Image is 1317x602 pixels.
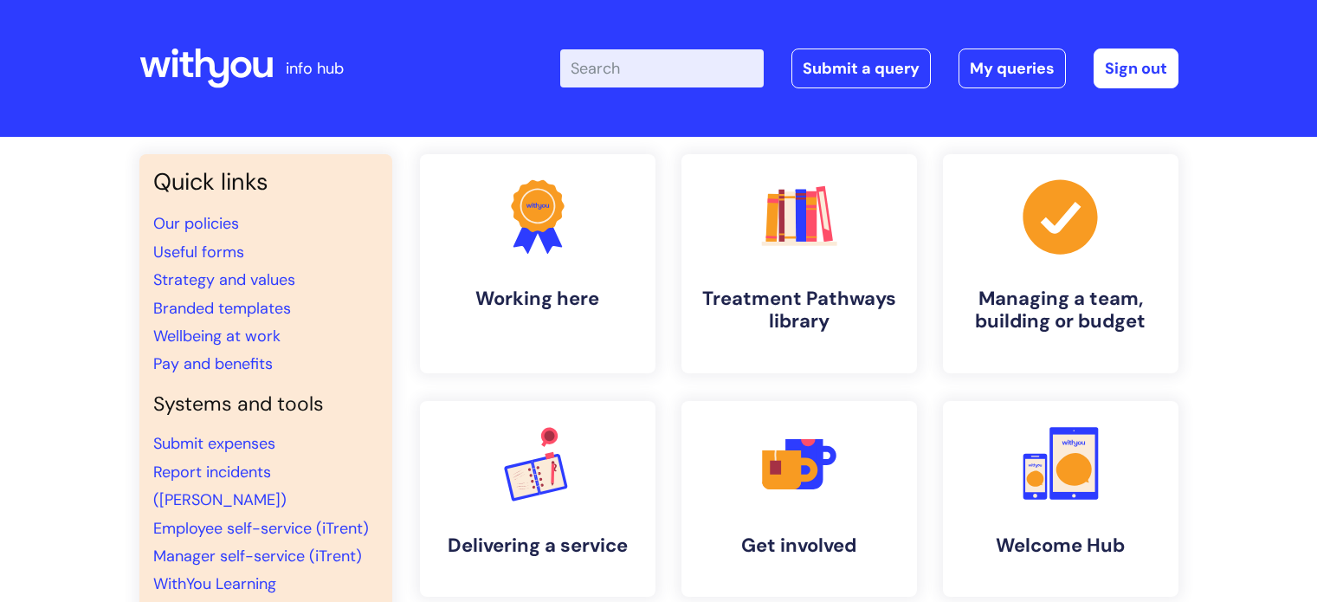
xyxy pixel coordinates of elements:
a: Submit expenses [153,433,275,454]
a: Branded templates [153,298,291,319]
a: Get involved [681,401,917,597]
a: Treatment Pathways library [681,154,917,373]
a: Strategy and values [153,269,295,290]
input: Search [560,49,764,87]
h3: Quick links [153,168,378,196]
a: Manager self-service (iTrent) [153,546,362,566]
a: My queries [959,49,1066,88]
h4: Working here [434,288,642,310]
a: Delivering a service [420,401,655,597]
p: info hub [286,55,344,82]
a: Submit a query [791,49,931,88]
h4: Systems and tools [153,392,378,417]
h4: Managing a team, building or budget [957,288,1165,333]
h4: Treatment Pathways library [695,288,903,333]
a: WithYou Learning [153,573,276,594]
a: Welcome Hub [943,401,1178,597]
div: | - [560,49,1178,88]
a: Wellbeing at work [153,326,281,346]
a: Useful forms [153,242,244,262]
h4: Welcome Hub [957,534,1165,557]
a: Sign out [1094,49,1178,88]
a: Employee self-service (iTrent) [153,518,369,539]
h4: Delivering a service [434,534,642,557]
a: Report incidents ([PERSON_NAME]) [153,462,287,510]
a: Working here [420,154,655,373]
a: Managing a team, building or budget [943,154,1178,373]
h4: Get involved [695,534,903,557]
a: Our policies [153,213,239,234]
a: Pay and benefits [153,353,273,374]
